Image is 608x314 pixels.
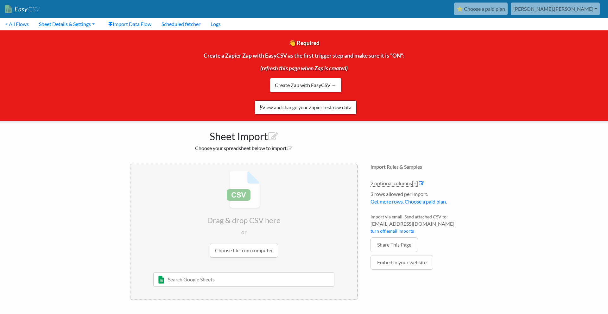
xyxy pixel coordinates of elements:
[156,18,206,30] a: Scheduled fetcher
[5,3,40,16] a: EasyCSV
[130,127,358,142] h1: Sheet Import
[255,100,357,115] a: View and change your Zapier test row data
[454,3,508,15] a: ⭐ Choose a paid plan
[204,40,405,86] span: 👋 Required Create a Zapier Zap with EasyCSV as the first trigger step and make sure it is "ON":
[412,180,418,186] span: [+]
[370,164,478,170] h4: Import Rules & Samples
[370,190,478,209] li: 3 rows allowed per import.
[370,228,414,234] a: turn off email imports
[153,272,335,287] input: Search Google Sheets
[370,213,478,237] li: Import via email. Send attached CSV to:
[370,220,478,228] span: [EMAIL_ADDRESS][DOMAIN_NAME]
[103,18,156,30] a: Import Data Flow
[511,3,600,15] a: [PERSON_NAME].[PERSON_NAME]
[370,255,433,270] a: Embed in your website
[206,18,226,30] a: Logs
[270,78,342,92] a: Create Zap with EasyCSV →
[28,5,40,13] span: CSV
[370,198,447,204] a: Get more rows. Choose a paid plan.
[370,180,418,187] a: 2 optional columns[+]
[370,237,418,252] a: Share This Page
[34,18,100,30] a: Sheet Details & Settings
[260,65,348,72] i: (refresh this page when Zap is created)
[130,145,358,151] h2: Choose your spreadsheet below to import.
